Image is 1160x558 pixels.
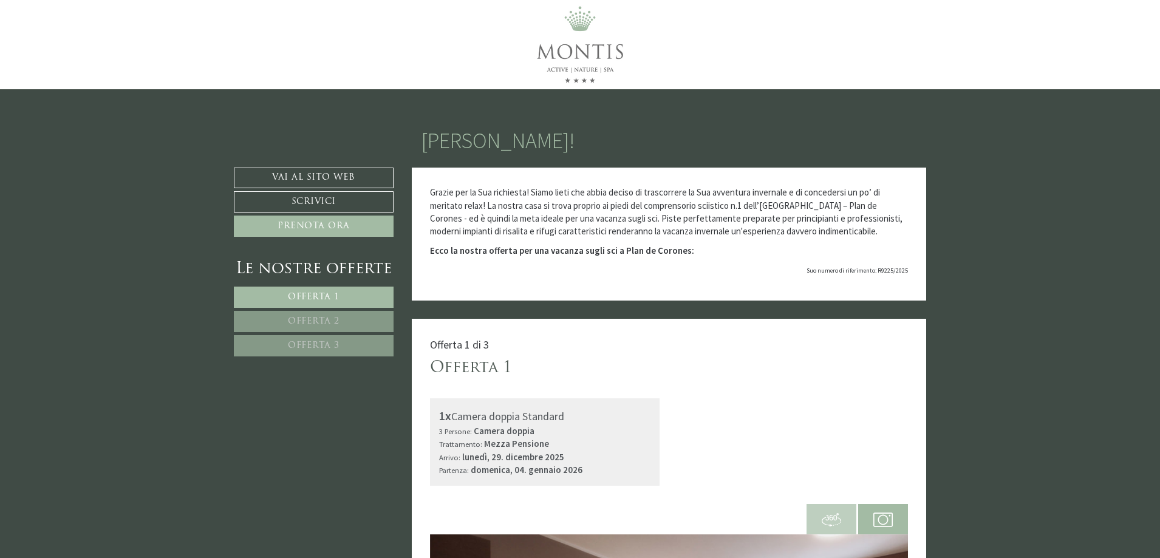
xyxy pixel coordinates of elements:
[430,245,694,256] strong: Ecco la nostra offerta per una vacanza sugli sci a Plan de Corones:
[484,438,549,449] b: Mezza Pensione
[288,293,339,302] span: Offerta 1
[439,426,472,436] small: 3 Persone:
[462,451,564,463] b: lunedì, 29. dicembre 2025
[421,129,575,153] h1: [PERSON_NAME]!
[430,357,512,379] div: Offerta 1
[439,439,482,449] small: Trattamento:
[234,168,394,188] a: Vai al sito web
[288,317,339,326] span: Offerta 2
[873,510,893,529] img: camera.svg
[288,341,339,350] span: Offerta 3
[234,191,394,213] a: Scrivici
[430,186,909,238] p: Grazie per la Sua richiesta! Siamo lieti che abbia deciso di trascorrere la Sua avventura inverna...
[822,510,841,529] img: 360-grad.svg
[439,465,469,475] small: Partenza:
[439,452,460,462] small: Arrivo:
[807,267,908,274] span: Suo numero di riferimento: R9225/2025
[234,216,394,237] a: Prenota ora
[439,407,651,425] div: Camera doppia Standard
[474,425,534,437] b: Camera doppia
[234,258,394,281] div: Le nostre offerte
[430,338,489,352] span: Offerta 1 di 3
[471,464,582,475] b: domenica, 04. gennaio 2026
[439,408,451,423] b: 1x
